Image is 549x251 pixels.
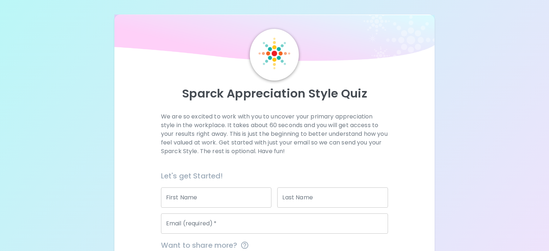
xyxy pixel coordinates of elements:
[123,86,426,101] p: Sparck Appreciation Style Quiz
[114,14,435,65] img: wave
[161,112,388,156] p: We are so excited to work with you to uncover your primary appreciation style in the workplace. I...
[258,38,290,69] img: Sparck Logo
[240,241,249,250] svg: This information is completely confidential and only used for aggregated appreciation studies at ...
[161,170,388,182] h6: Let's get Started!
[161,239,388,251] span: Want to share more?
